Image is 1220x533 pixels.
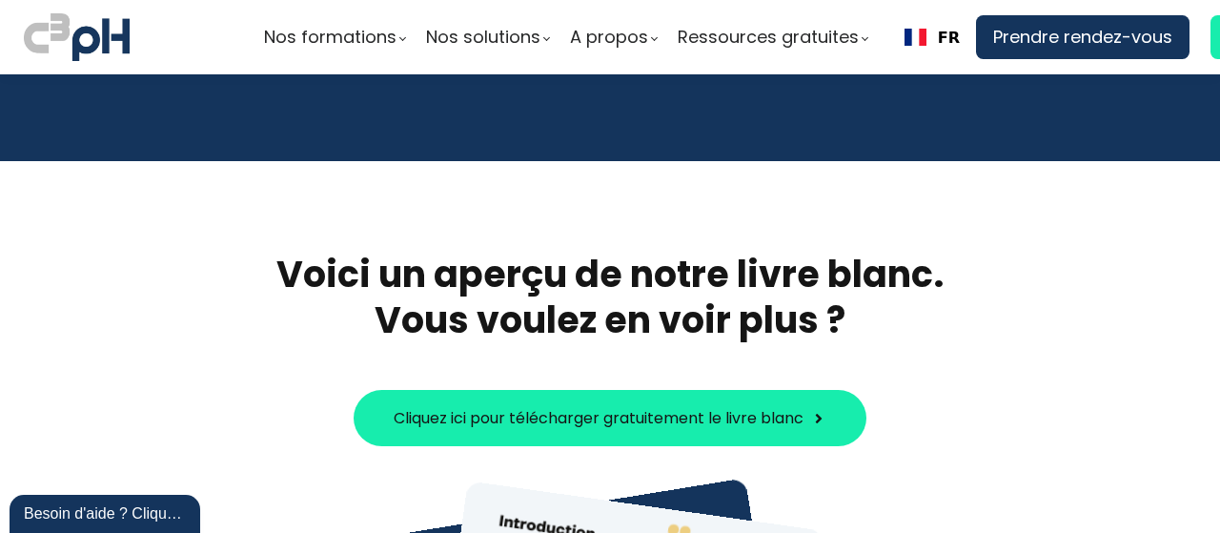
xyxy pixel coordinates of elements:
img: logo C3PH [24,10,130,65]
a: FR [905,29,960,47]
span: Cliquez ici pour télécharger gratuitement le livre blanc [394,406,803,430]
span: Ressources gratuites [678,23,859,51]
button: Cliquez ici pour télécharger gratuitement le livre blanc [354,390,866,446]
div: Language selected: Français [888,15,976,59]
img: Français flag [905,29,926,46]
span: A propos [570,23,648,51]
h1: Voici un aperçu de notre livre blanc. Vous voulez en voir plus ? [76,252,1144,342]
a: Prendre rendez-vous [976,15,1189,59]
iframe: chat widget [10,491,204,533]
span: Nos solutions [426,23,540,51]
span: Prendre rendez-vous [993,23,1172,51]
span: Nos formations [264,23,396,51]
div: Language Switcher [888,15,976,59]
